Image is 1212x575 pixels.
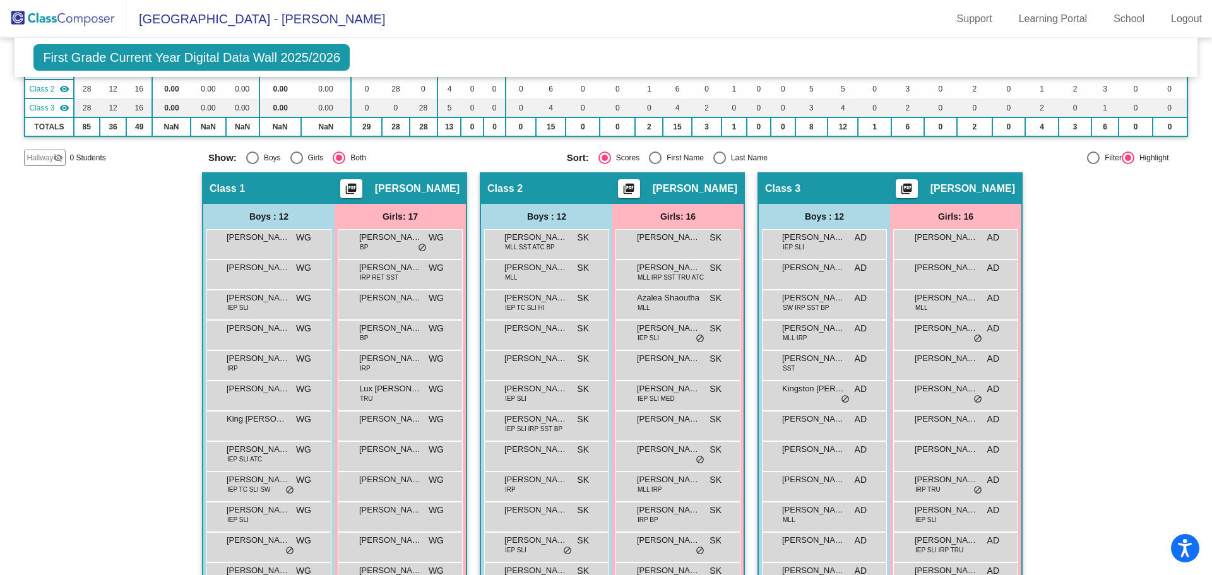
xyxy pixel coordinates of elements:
td: 1 [1025,80,1059,98]
span: [PERSON_NAME] [637,261,700,274]
td: 0 [506,117,536,136]
mat-icon: picture_as_pdf [621,182,636,200]
td: 0 [461,98,484,117]
span: [PERSON_NAME] [637,352,700,365]
td: 2 [957,117,992,136]
td: 0 [382,98,410,117]
td: 4 [437,80,461,98]
span: First Grade Current Year Digital Data Wall 2025/2026 [33,44,350,71]
span: SK [710,231,722,244]
span: IEP SLI [227,303,249,312]
span: AD [855,413,867,426]
span: [PERSON_NAME] [227,352,290,365]
span: MLL IRP [783,333,807,343]
td: TOTALS [25,117,73,136]
mat-icon: picture_as_pdf [899,182,914,200]
td: 0 [1153,98,1187,117]
span: [PERSON_NAME] [915,322,978,335]
div: Both [345,152,366,163]
td: 28 [74,80,100,98]
span: Class 2 [487,182,523,195]
td: 0 [747,98,771,117]
span: [PERSON_NAME] [653,182,737,195]
span: 0 Students [69,152,105,163]
span: IEP SLI [783,242,804,252]
span: MLL IRP [638,485,662,494]
td: 6 [663,80,692,98]
td: 0 [992,98,1025,117]
div: Boys [259,152,281,163]
div: Boys : 12 [481,204,612,229]
td: NaN [301,117,351,136]
span: [PERSON_NAME] [782,352,845,365]
td: NaN [152,117,191,136]
td: 12 [828,117,858,136]
td: 0 [566,98,600,117]
td: 1 [1091,98,1119,117]
td: 0 [1119,98,1152,117]
span: [PERSON_NAME] [359,504,422,516]
span: SK [710,413,722,426]
mat-radio-group: Select an option [567,151,916,164]
span: [PERSON_NAME] [359,352,422,365]
td: Anne Danko - No Class Name [25,98,73,117]
td: NaN [191,117,225,136]
span: [PERSON_NAME] [227,473,290,486]
td: 0 [722,98,746,117]
span: SK [710,382,722,396]
span: AD [987,443,999,456]
td: 0 [992,80,1025,98]
td: 28 [410,117,437,136]
span: Show: [208,152,237,163]
span: [PERSON_NAME] [504,322,567,335]
span: [PERSON_NAME] [227,322,290,335]
td: 0 [924,98,957,117]
span: [PERSON_NAME] [375,182,460,195]
td: 2 [1025,98,1059,117]
span: AD [987,352,999,365]
span: [PERSON_NAME] [359,322,422,335]
span: do_not_disturb_alt [973,334,982,344]
td: 2 [1059,80,1091,98]
span: WG [429,292,444,305]
span: SK [710,443,722,456]
span: WG [296,382,311,396]
td: NaN [259,117,301,136]
span: [PERSON_NAME] [227,261,290,274]
span: AD [987,231,999,244]
span: [PERSON_NAME] [504,292,567,304]
span: AD [987,382,999,396]
td: 3 [1059,117,1091,136]
span: [PERSON_NAME] [782,292,845,304]
td: 0 [410,80,437,98]
span: Azalea Shaoutha [637,292,700,304]
span: SK [577,473,589,487]
span: WG [296,352,311,365]
div: Girls: 17 [335,204,466,229]
td: 0 [566,80,600,98]
span: AD [987,413,999,426]
td: 6 [891,117,924,136]
mat-icon: visibility [59,84,69,94]
div: Girls: 16 [890,204,1021,229]
span: SK [710,322,722,335]
span: do_not_disturb_alt [973,485,982,495]
span: [PERSON_NAME] [782,413,845,425]
span: [PERSON_NAME] [782,261,845,274]
td: 0.00 [259,98,301,117]
td: 0.00 [191,80,225,98]
td: 0.00 [259,80,301,98]
span: [PERSON_NAME] [227,231,290,244]
button: Print Students Details [896,179,918,198]
span: WG [429,504,444,517]
span: Hallway [27,152,53,163]
span: [PERSON_NAME] [915,443,978,456]
span: SK [577,292,589,305]
span: [PERSON_NAME] [915,413,978,425]
td: 0 [858,98,891,117]
span: [PERSON_NAME] [915,352,978,365]
td: 36 [100,117,127,136]
td: 0 [600,80,635,98]
span: BP [360,242,368,252]
span: AD [855,292,867,305]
